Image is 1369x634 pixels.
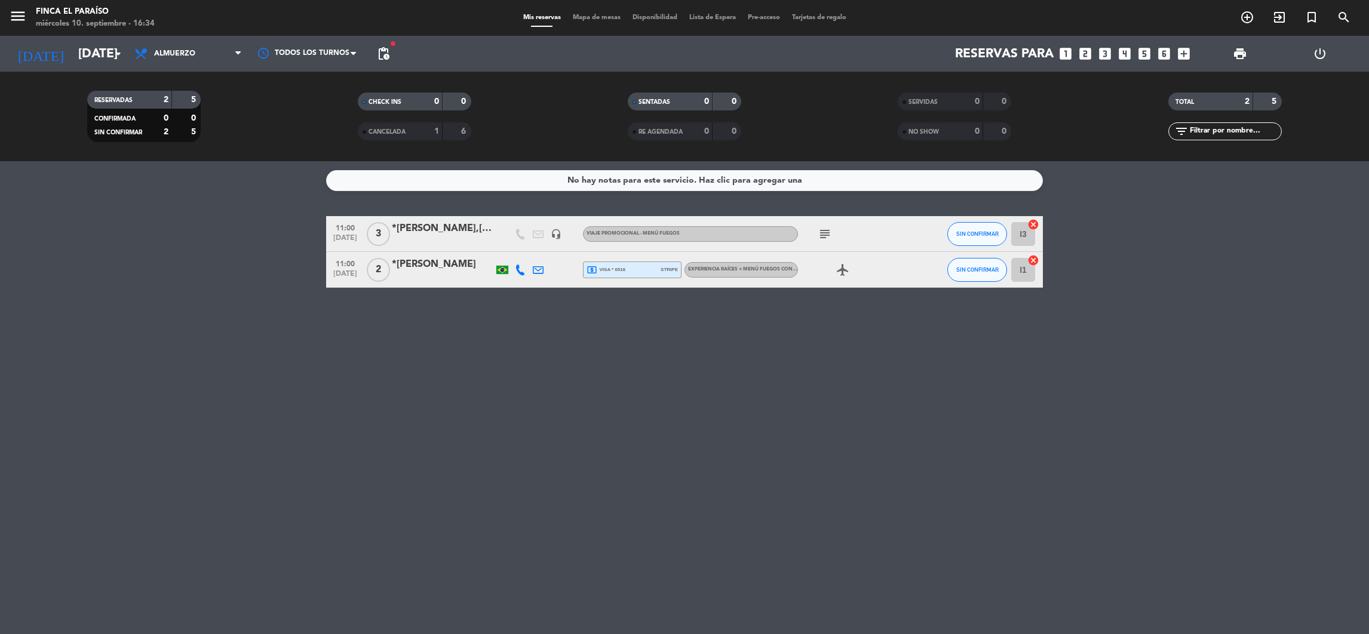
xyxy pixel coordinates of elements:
strong: 0 [461,97,468,106]
span: 3 [367,222,390,246]
i: [DATE] [9,41,72,67]
span: SIN CONFIRMAR [956,230,999,237]
i: headset_mic [551,229,561,239]
span: print [1233,47,1247,61]
i: turned_in_not [1304,10,1319,24]
i: local_atm [587,264,597,275]
span: Tarjetas de regalo [786,14,852,21]
strong: 0 [975,127,980,136]
span: Disponibilidad [627,14,683,21]
span: Reservas para [955,47,1054,61]
i: add_circle_outline [1240,10,1254,24]
span: Lista de Espera [683,14,742,21]
span: SENTADAS [639,99,670,105]
i: looks_two [1078,46,1093,61]
span: SIN CONFIRMAR [956,266,999,273]
span: RESERVADAS [94,97,133,103]
strong: 5 [191,128,198,136]
strong: 2 [164,128,168,136]
span: Mapa de mesas [567,14,627,21]
i: menu [9,7,27,25]
strong: 1 [434,127,439,136]
span: pending_actions [376,47,391,61]
strong: 0 [1002,127,1009,136]
button: menu [9,7,27,29]
span: NO SHOW [908,129,939,135]
div: *[PERSON_NAME],[PERSON_NAME] Vendedor Decanter, [392,221,493,236]
div: *[PERSON_NAME] [392,257,493,272]
div: miércoles 10. septiembre - 16:34 [36,18,155,30]
span: Pre-acceso [742,14,786,21]
span: [DATE] [330,234,360,248]
div: LOG OUT [1280,36,1360,72]
span: Almuerzo [154,50,195,58]
strong: 2 [1245,97,1250,106]
input: Filtrar por nombre... [1189,125,1281,138]
strong: 0 [975,97,980,106]
strong: 0 [732,97,739,106]
strong: 0 [732,127,739,136]
span: SERVIDAS [908,99,938,105]
i: looks_5 [1137,46,1152,61]
i: subject [818,227,832,241]
i: looks_4 [1117,46,1132,61]
i: search [1337,10,1351,24]
button: SIN CONFIRMAR [947,222,1007,246]
i: looks_one [1058,46,1073,61]
i: looks_3 [1097,46,1113,61]
i: filter_list [1174,124,1189,139]
strong: 6 [461,127,468,136]
span: 2 [367,258,390,282]
strong: 0 [704,127,709,136]
i: cancel [1027,254,1039,266]
i: cancel [1027,218,1039,230]
span: visa * 0016 [587,264,625,275]
strong: 0 [1002,97,1009,106]
i: power_settings_new [1313,47,1327,61]
strong: 0 [434,97,439,106]
div: Finca El Paraíso [36,6,155,18]
span: RE AGENDADA [639,129,683,135]
strong: 5 [191,96,198,104]
i: arrow_drop_down [111,47,125,61]
span: fiber_manual_record [389,40,397,47]
span: stripe [661,266,678,273]
span: Viaje promocional - Menú Fuegos [587,231,680,236]
strong: 5 [1272,97,1279,106]
strong: 0 [704,97,709,106]
span: SIN CONFIRMAR [94,130,142,136]
span: CHECK INS [369,99,401,105]
span: TOTAL [1175,99,1194,105]
i: exit_to_app [1272,10,1287,24]
strong: 0 [191,114,198,122]
i: airplanemode_active [836,263,850,277]
span: 11:00 [330,256,360,270]
button: SIN CONFIRMAR [947,258,1007,282]
span: EXPERIENCIA RAÍCES + MENÚ FUEGOS con Maridaje de Sangre | 11hs [688,267,864,272]
strong: 0 [164,114,168,122]
div: No hay notas para este servicio. Haz clic para agregar una [567,174,802,187]
strong: 2 [164,96,168,104]
span: CONFIRMADA [94,116,136,122]
span: Mis reservas [517,14,567,21]
span: CANCELADA [369,129,406,135]
i: add_box [1176,46,1192,61]
span: [DATE] [330,270,360,284]
span: 11:00 [330,220,360,234]
i: looks_6 [1156,46,1172,61]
